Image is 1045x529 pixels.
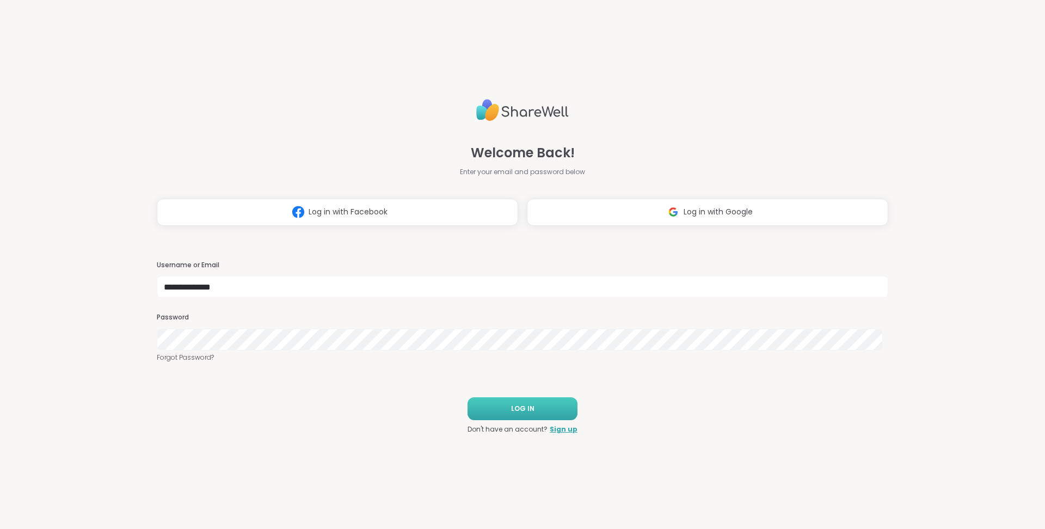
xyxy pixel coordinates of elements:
[471,143,575,163] span: Welcome Back!
[511,404,534,414] span: LOG IN
[288,202,309,222] img: ShareWell Logomark
[527,199,888,226] button: Log in with Google
[468,425,548,434] span: Don't have an account?
[476,95,569,126] img: ShareWell Logo
[468,397,577,420] button: LOG IN
[684,206,753,218] span: Log in with Google
[460,167,585,177] span: Enter your email and password below
[157,313,888,322] h3: Password
[550,425,577,434] a: Sign up
[309,206,388,218] span: Log in with Facebook
[157,199,518,226] button: Log in with Facebook
[157,261,888,270] h3: Username or Email
[663,202,684,222] img: ShareWell Logomark
[157,353,888,362] a: Forgot Password?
